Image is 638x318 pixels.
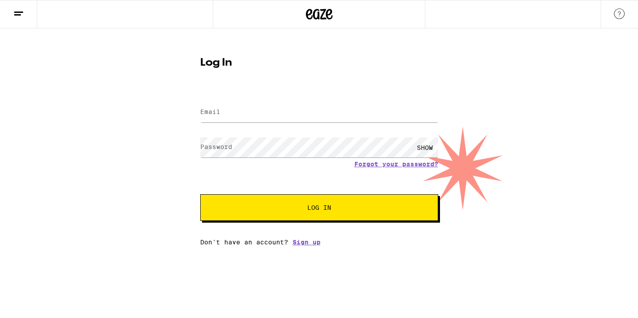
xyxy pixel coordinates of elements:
div: Don't have an account? [200,239,438,246]
div: SHOW [412,137,438,157]
span: Log In [307,204,331,211]
input: Email [200,102,438,122]
a: Sign up [293,239,321,246]
h1: Log In [200,58,438,68]
label: Email [200,108,220,115]
button: Log In [200,194,438,221]
a: Forgot your password? [354,161,438,168]
label: Password [200,143,232,150]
